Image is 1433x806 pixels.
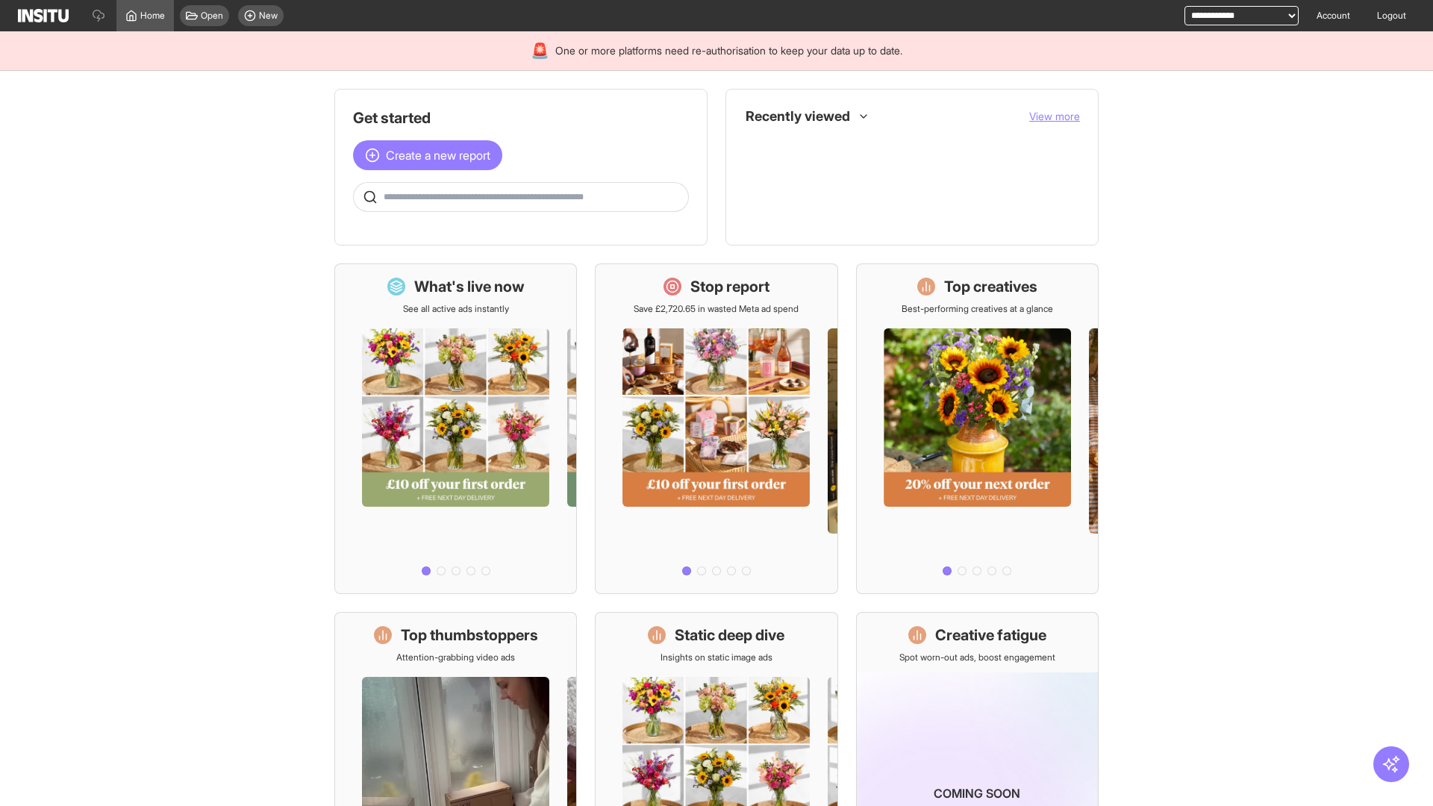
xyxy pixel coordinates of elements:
[555,43,902,58] span: One or more platforms need re-authorisation to keep your data up to date.
[661,652,772,663] p: Insights on static image ads
[353,107,689,128] h1: Get started
[386,146,490,164] span: Create a new report
[396,652,515,663] p: Attention-grabbing video ads
[634,303,799,315] p: Save £2,720.65 in wasted Meta ad spend
[259,10,278,22] span: New
[856,263,1099,594] a: Top creativesBest-performing creatives at a glance
[414,276,525,297] h1: What's live now
[675,625,784,646] h1: Static deep dive
[1029,110,1080,122] span: View more
[201,10,223,22] span: Open
[1029,109,1080,124] button: View more
[902,303,1053,315] p: Best-performing creatives at a glance
[140,10,165,22] span: Home
[353,140,502,170] button: Create a new report
[944,276,1037,297] h1: Top creatives
[18,9,69,22] img: Logo
[690,276,769,297] h1: Stop report
[531,40,549,61] div: 🚨
[595,263,837,594] a: Stop reportSave £2,720.65 in wasted Meta ad spend
[401,625,538,646] h1: Top thumbstoppers
[403,303,509,315] p: See all active ads instantly
[334,263,577,594] a: What's live nowSee all active ads instantly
